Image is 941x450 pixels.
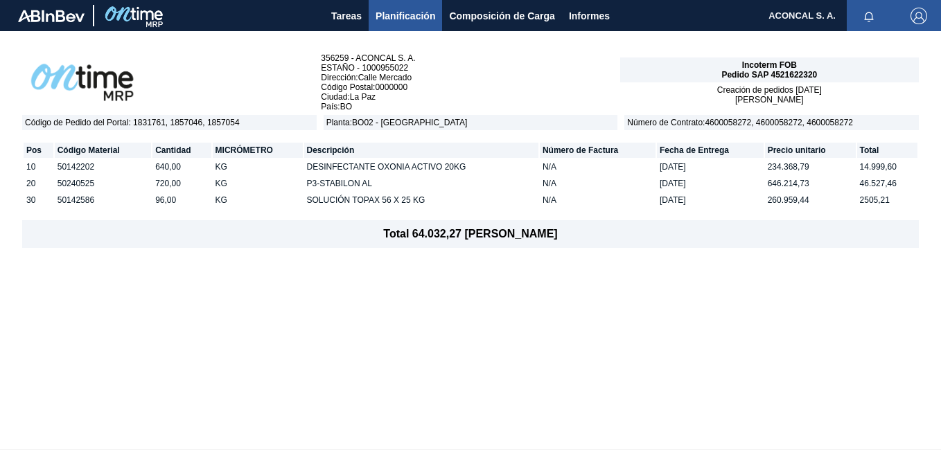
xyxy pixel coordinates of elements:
th: Código Material [55,143,151,158]
span: Pedido SAP 4521622320 [721,70,817,80]
td: [DATE] [657,176,764,191]
td: N/A [540,176,656,191]
td: 96,00 [152,192,211,208]
span: 356259 - ACONCAL S. A. [321,53,619,63]
td: KG [213,192,303,208]
img: Cerrar sesión [911,8,927,24]
img: abOntimeLogoPreto.41694eb1.png [22,55,143,110]
td: SOLUCIÓN TOPAX 56 X 25 KG [304,192,538,208]
span: Número de Contrato : 4600058272, 4600058272, 4600058272 [624,115,919,130]
span: Planificación [376,8,435,24]
td: 50142202 [55,159,151,174]
td: [DATE] [657,159,764,174]
td: N/A [540,159,656,174]
th: Fecha de Entrega [657,143,764,158]
th: Cantidad [152,143,211,158]
span: ESTAÑO - 1000955022 [321,63,619,73]
td: 2505,21 [857,192,917,208]
td: KG [213,159,303,174]
td: 46.527,46 [857,176,917,191]
span: Planta : BO02 - [GEOGRAPHIC_DATA] [324,115,618,130]
td: P3-STABILON AL [304,176,538,191]
span: Código Postal : 0000000 [321,82,619,92]
td: 50142586 [55,192,151,208]
th: Total [857,143,917,158]
td: 234.368,79 [765,159,856,174]
th: Pos [24,143,53,158]
img: TNhmsLtSVTkK8tSr43FrP2fwEKptu5GPRR3wAAAABJRU5ErkJggg== [18,10,85,22]
footer: Total 64.032,27 [PERSON_NAME] [22,220,919,248]
td: 30 [24,192,53,208]
span: Ciudad : La Paz [321,92,619,102]
td: KG [213,176,303,191]
td: 640,00 [152,159,211,174]
th: Número de Factura [540,143,656,158]
span: Creación de pedidos [DATE] [717,85,822,95]
td: 260.959,44 [765,192,856,208]
span: Incoterm FOB [742,60,797,70]
button: Notificaciones [847,6,891,26]
td: 50240525 [55,176,151,191]
td: 10 [24,159,53,174]
td: DESINFECTANTE OXONIA ACTIVO 20KG [304,159,538,174]
span: Tareas [331,8,362,24]
td: 14.999,60 [857,159,917,174]
span: Código de Pedido del Portal: 1831761, 1857046, 1857054 [22,115,317,130]
td: 20 [24,176,53,191]
span: Composición de Carga [449,8,554,24]
th: Precio unitario [765,143,856,158]
td: [DATE] [657,192,764,208]
span: País : BO [321,102,619,111]
td: 646.214,73 [765,176,856,191]
th: Descripción [304,143,538,158]
span: Informes [569,8,610,24]
td: 720,00 [152,176,211,191]
span: [PERSON_NAME] [735,95,804,105]
th: MICRÓMETRO [213,143,303,158]
span: Dirección : Calle Mercado [321,73,619,82]
td: N/A [540,192,656,208]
